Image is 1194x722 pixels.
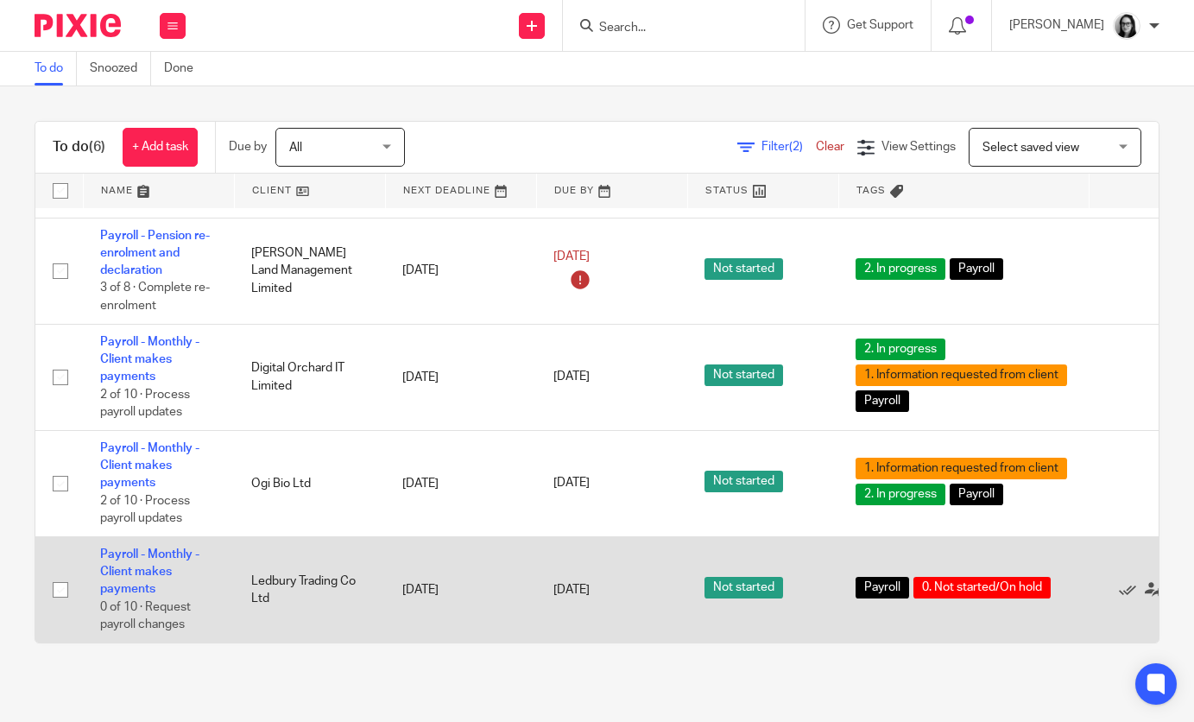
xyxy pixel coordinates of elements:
[789,141,803,153] span: (2)
[1119,581,1145,598] a: Mark as done
[234,536,385,643] td: Ledbury Trading Co Ltd
[761,141,816,153] span: Filter
[704,258,783,280] span: Not started
[856,484,945,505] span: 2. In progress
[100,282,210,313] span: 3 of 8 · Complete re-enrolment
[35,14,121,37] img: Pixie
[950,258,1003,280] span: Payroll
[234,430,385,536] td: Ogi Bio Ltd
[53,138,105,156] h1: To do
[100,230,210,277] a: Payroll - Pension re-enrolment and declaration
[90,52,151,85] a: Snoozed
[385,536,536,643] td: [DATE]
[881,141,956,153] span: View Settings
[816,141,844,153] a: Clear
[847,19,913,31] span: Get Support
[553,371,590,383] span: [DATE]
[289,142,302,154] span: All
[553,584,590,596] span: [DATE]
[856,258,945,280] span: 2. In progress
[35,52,77,85] a: To do
[229,138,267,155] p: Due by
[856,339,945,360] span: 2. In progress
[856,390,909,412] span: Payroll
[704,577,783,598] span: Not started
[1009,16,1104,34] p: [PERSON_NAME]
[856,577,909,598] span: Payroll
[123,128,198,167] a: + Add task
[950,484,1003,505] span: Payroll
[553,478,590,490] span: [DATE]
[704,364,783,386] span: Not started
[100,389,190,419] span: 2 of 10 · Process payroll updates
[100,495,190,525] span: 2 of 10 · Process payroll updates
[597,21,753,36] input: Search
[856,458,1067,479] span: 1. Information requested from client
[913,577,1051,598] span: 0. Not started/On hold
[100,601,191,631] span: 0 of 10 · Request payroll changes
[100,442,199,490] a: Payroll - Monthly - Client makes payments
[385,218,536,324] td: [DATE]
[100,336,199,383] a: Payroll - Monthly - Client makes payments
[100,548,199,596] a: Payroll - Monthly - Client makes payments
[234,324,385,430] td: Digital Orchard IT Limited
[982,142,1079,154] span: Select saved view
[856,364,1067,386] span: 1. Information requested from client
[1113,12,1140,40] img: Profile%20photo.jpeg
[385,324,536,430] td: [DATE]
[856,186,886,195] span: Tags
[164,52,206,85] a: Done
[385,430,536,536] td: [DATE]
[704,471,783,492] span: Not started
[234,218,385,324] td: [PERSON_NAME] Land Management Limited
[89,140,105,154] span: (6)
[553,251,590,263] span: [DATE]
